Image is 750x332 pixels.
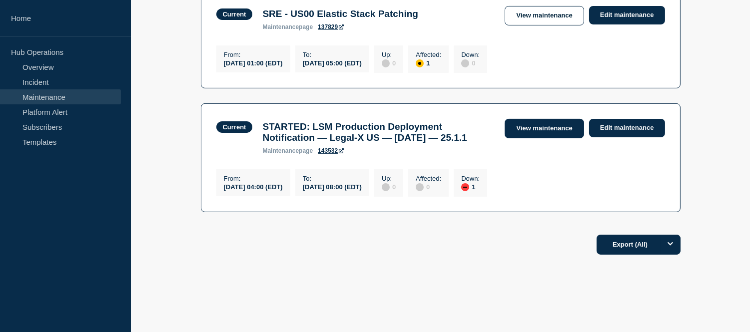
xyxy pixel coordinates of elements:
[224,175,283,182] p: From :
[597,235,681,255] button: Export (All)
[303,182,362,191] div: [DATE] 08:00 (EDT)
[505,119,584,138] a: View maintenance
[661,235,681,255] button: Options
[303,58,362,67] div: [DATE] 05:00 (EDT)
[303,51,362,58] p: To :
[224,182,283,191] div: [DATE] 04:00 (EDT)
[318,147,344,154] a: 143532
[461,58,480,67] div: 0
[224,51,283,58] p: From :
[382,59,390,67] div: disabled
[223,123,246,131] div: Current
[262,147,299,154] span: maintenance
[224,58,283,67] div: [DATE] 01:00 (EDT)
[262,147,313,154] p: page
[303,175,362,182] p: To :
[416,51,441,58] p: Affected :
[416,58,441,67] div: 1
[262,23,313,30] p: page
[262,8,418,19] h3: SRE - US00 Elastic Stack Patching
[318,23,344,30] a: 137829
[416,175,441,182] p: Affected :
[461,183,469,191] div: down
[461,51,480,58] p: Down :
[461,59,469,67] div: disabled
[382,58,396,67] div: 0
[461,175,480,182] p: Down :
[589,6,665,24] a: Edit maintenance
[416,59,424,67] div: affected
[461,182,480,191] div: 1
[382,183,390,191] div: disabled
[416,183,424,191] div: disabled
[382,175,396,182] p: Up :
[505,6,584,25] a: View maintenance
[382,182,396,191] div: 0
[416,182,441,191] div: 0
[223,10,246,18] div: Current
[262,23,299,30] span: maintenance
[589,119,665,137] a: Edit maintenance
[262,121,495,143] h3: STARTED: LSM Production Deployment Notification — Legal-X US — [DATE] — 25.1.1
[382,51,396,58] p: Up :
